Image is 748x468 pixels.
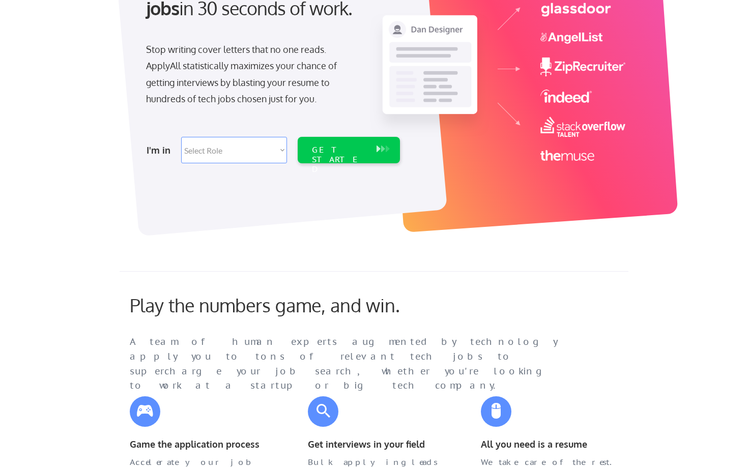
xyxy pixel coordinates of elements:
div: GET STARTED [312,145,366,174]
div: Get interviews in your field [308,437,445,452]
div: Play the numbers game, and win. [130,294,445,316]
div: Stop writing cover letters that no one reads. ApplyAll statistically maximizes your chance of get... [146,41,355,107]
div: Game the application process [130,437,267,452]
div: All you need is a resume [481,437,618,452]
div: A team of human experts augmented by technology apply you to tons of relevant tech jobs to superc... [130,335,578,393]
div: I'm in [147,142,175,158]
